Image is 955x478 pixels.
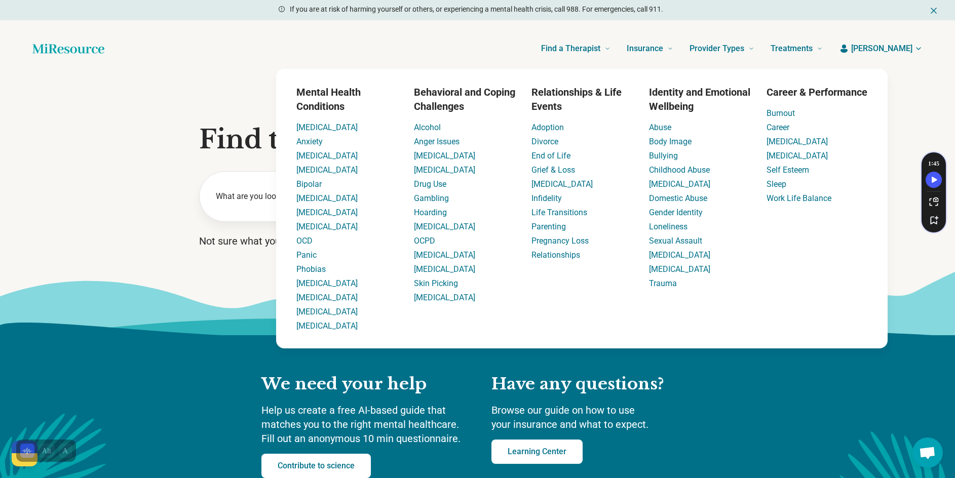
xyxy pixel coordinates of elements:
a: Drug Use [414,179,446,189]
div: Open chat [912,437,943,468]
a: Bipolar [296,179,322,189]
a: [MEDICAL_DATA] [414,151,475,161]
a: Self Esteem [767,165,809,175]
a: [MEDICAL_DATA] [414,293,475,302]
a: Insurance [627,28,673,69]
p: Browse our guide on how to use your insurance and what to expect. [491,403,694,431]
a: [MEDICAL_DATA] [767,137,828,146]
span: [PERSON_NAME] [851,43,912,55]
h3: Mental Health Conditions [296,85,398,113]
a: Divorce [531,137,558,146]
a: Life Transitions [531,208,587,217]
a: Sleep [767,179,786,189]
h2: Have any questions? [491,374,694,395]
a: Alcohol [414,123,441,132]
a: Work Life Balance [767,193,831,203]
a: OCD [296,236,313,246]
p: If you are at risk of harming yourself or others, or experiencing a mental health crisis, call 98... [290,4,663,15]
a: Relationships [531,250,580,260]
a: Treatments [771,28,823,69]
p: Help us create a free AI-based guide that matches you to the right mental healthcare. Fill out an... [261,403,471,446]
h3: Relationships & Life Events [531,85,633,113]
a: [MEDICAL_DATA] [649,179,710,189]
a: Phobias [296,264,326,274]
a: Sexual Assault [649,236,702,246]
button: Dismiss [929,4,939,16]
a: Contribute to science [261,454,371,478]
a: [MEDICAL_DATA] [296,165,358,175]
h3: Behavioral and Coping Challenges [414,85,515,113]
a: Bullying [649,151,678,161]
a: Home page [32,38,104,59]
a: Panic [296,250,317,260]
a: End of Life [531,151,570,161]
div: Find a Therapist [215,69,948,348]
p: Not sure what you’re looking for? [199,234,756,248]
a: Body Image [649,137,692,146]
a: [MEDICAL_DATA] [414,264,475,274]
a: [MEDICAL_DATA] [296,193,358,203]
a: [MEDICAL_DATA] [296,208,358,217]
a: Find a Therapist [541,28,610,69]
a: [MEDICAL_DATA] [767,151,828,161]
h1: Find the right mental health care for you [199,125,756,155]
a: OCPD [414,236,435,246]
a: Abuse [649,123,671,132]
a: Parenting [531,222,566,231]
a: Burnout [767,108,795,118]
a: [MEDICAL_DATA] [296,307,358,316]
a: Pregnancy Loss [531,236,589,246]
a: Trauma [649,278,677,288]
a: [MEDICAL_DATA] [296,222,358,231]
a: Anger Issues [414,137,460,146]
a: Loneliness [649,222,687,231]
a: [MEDICAL_DATA] [296,278,358,288]
a: Hoarding [414,208,447,217]
a: Grief & Loss [531,165,575,175]
a: [MEDICAL_DATA] [296,123,358,132]
a: Infidelity [531,193,562,203]
h2: We need your help [261,374,471,395]
a: [MEDICAL_DATA] [414,222,475,231]
a: Anxiety [296,137,323,146]
a: Gambling [414,193,449,203]
a: Learning Center [491,440,583,464]
a: [MEDICAL_DATA] [296,151,358,161]
a: [MEDICAL_DATA] [296,293,358,302]
a: [MEDICAL_DATA] [531,179,593,189]
a: [MEDICAL_DATA] [414,250,475,260]
a: Skin Picking [414,278,458,288]
a: [MEDICAL_DATA] [649,250,710,260]
a: Provider Types [690,28,754,69]
span: Insurance [627,42,663,56]
a: Childhood Abuse [649,165,710,175]
a: Adoption [531,123,564,132]
span: Find a Therapist [541,42,600,56]
span: Treatments [771,42,813,56]
h3: Career & Performance [767,85,867,99]
button: [PERSON_NAME] [839,43,923,55]
h3: Identity and Emotional Wellbeing [649,85,750,113]
span: Provider Types [690,42,744,56]
a: [MEDICAL_DATA] [414,165,475,175]
a: Career [767,123,789,132]
a: [MEDICAL_DATA] [296,321,358,331]
a: Domestic Abuse [649,193,707,203]
a: Gender Identity [649,208,703,217]
a: [MEDICAL_DATA] [649,264,710,274]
